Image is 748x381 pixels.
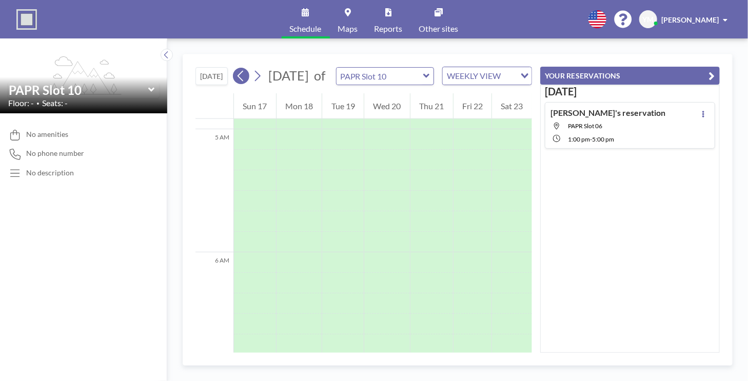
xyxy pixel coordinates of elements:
[314,68,325,84] span: of
[277,93,322,119] div: Mon 18
[545,85,715,98] h3: [DATE]
[410,93,453,119] div: Thu 21
[195,129,233,252] div: 5 AM
[338,25,358,33] span: Maps
[568,122,602,130] span: PAPR Slot 06
[195,67,228,85] button: [DATE]
[26,168,74,177] div: No description
[445,69,503,83] span: WEEKLY VIEW
[540,67,720,85] button: YOUR RESERVATIONS
[195,252,233,375] div: 6 AM
[268,68,309,83] span: [DATE]
[443,67,532,85] div: Search for option
[643,15,654,24] span: YM
[16,9,37,30] img: organization-logo
[322,93,364,119] div: Tue 19
[8,98,34,108] span: Floor: -
[454,93,492,119] div: Fri 22
[9,83,148,97] input: PAPR Slot 10
[592,135,614,143] span: 5:00 PM
[36,100,40,107] span: •
[290,25,322,33] span: Schedule
[661,15,719,24] span: [PERSON_NAME]
[26,149,84,158] span: No phone number
[492,93,532,119] div: Sat 23
[234,93,276,119] div: Sun 17
[590,135,592,143] span: -
[419,25,459,33] span: Other sites
[364,93,410,119] div: Wed 20
[375,25,403,33] span: Reports
[504,69,515,83] input: Search for option
[337,68,423,85] input: PAPR Slot 10
[42,98,68,108] span: Seats: -
[568,135,590,143] span: 1:00 PM
[550,108,665,118] h4: [PERSON_NAME]'s reservation
[26,130,68,139] span: No amenities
